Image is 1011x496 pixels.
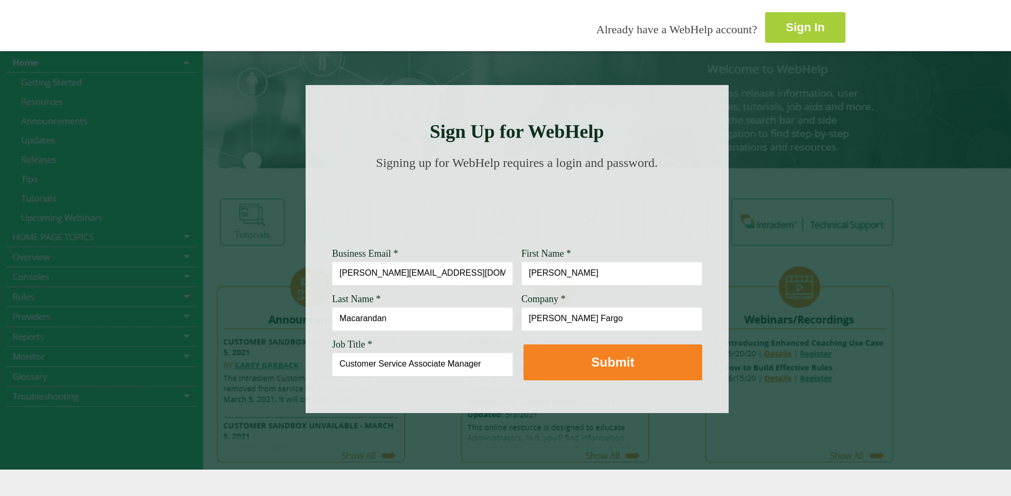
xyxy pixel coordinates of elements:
[596,23,757,36] span: Already have a WebHelp account?
[591,355,634,369] strong: Submit
[523,344,702,380] button: Submit
[376,156,658,170] span: Signing up for WebHelp requires a login and password.
[332,294,381,304] span: Last Name *
[338,181,696,233] img: Need Credentials? Sign up below. Have Credentials? Use the sign-in button.
[521,248,571,259] span: First Name *
[430,121,604,142] strong: Sign Up for WebHelp
[332,339,372,350] span: Job Title *
[786,21,824,34] strong: Sign In
[521,294,566,304] span: Company *
[332,248,398,259] span: Business Email *
[765,12,845,43] a: Sign In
